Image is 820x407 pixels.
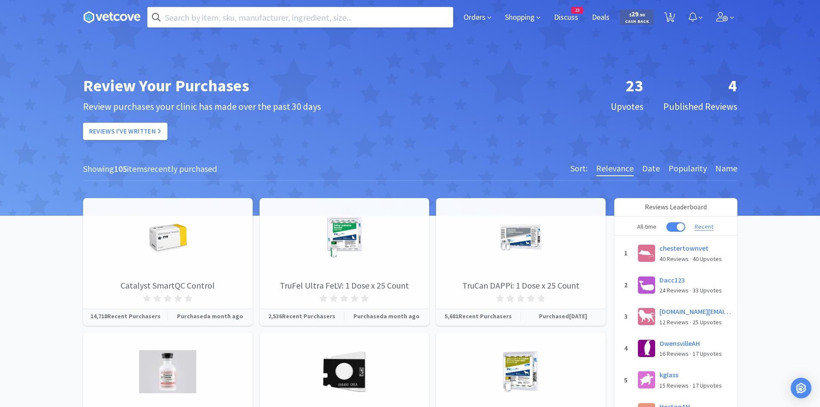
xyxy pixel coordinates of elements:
[715,162,737,176] h6: Name
[659,382,722,389] span: 15 Reviews · 17 Upvotes
[659,275,732,286] a: Dacc123
[499,350,542,393] img: cc3850b307c34effbd829e5036a5dc21_35056.png
[638,12,645,18] span: . 90
[596,162,634,176] h6: Relevance
[663,73,737,99] h1: 4
[642,162,660,176] h6: Date
[139,350,196,393] img: 796164e592de45a88642cbf4b1248eeb_45147.jpeg
[83,163,217,174] span: Showing item s recently purchased
[620,6,654,29] a: $29.90Cash Back
[659,255,722,263] span: 40 Reviews · 40 Upvotes
[659,350,722,357] span: 16 Reviews · 17 Upvotes
[83,99,611,114] h2: Review purchases your clinic has made over the past 30 days
[436,279,605,292] h3: TruCan DAPPi: 1 Dose x 25 Count
[148,7,453,27] input: Search by item, sku, manufacturer, ingredient, size...
[588,14,613,22] a: Deals
[114,163,127,174] strong: 105
[168,311,252,321] p: Purchased a month ago
[791,378,811,398] div: Open Intercom Messenger
[551,14,582,22] a: Discuss23
[570,162,588,175] h6: Sort:
[84,279,252,292] h3: Catalyst SmartQC Control
[83,123,167,140] a: Reviews I've Written
[659,286,722,294] span: 24 Reviews · 33 Upvotes
[659,338,732,349] a: OwensvilleAH
[663,99,737,114] h2: Published Reviews
[344,311,429,321] p: Purchased a month ago
[629,12,631,18] span: $
[661,15,678,22] a: 1
[614,198,737,217] h5: Reviews Leaderboard
[84,311,168,321] p: 14,718 Recent Purchasers
[659,318,722,326] span: 12 Reviews · 25 Upvotes
[621,280,631,291] p: 2
[629,10,645,18] span: 29
[625,19,649,25] span: Cash Back
[659,370,732,381] a: kglass
[621,311,631,322] p: 3
[659,243,732,254] a: chestertownvet
[83,73,611,99] h1: Review Your Purchases
[611,73,644,99] h1: 23
[572,7,583,13] span: 23
[637,223,656,231] span: All-time
[695,223,713,231] span: Recent
[499,216,542,259] img: 30dce07a605645aa91078e7f96e3bfe7_29424.png
[621,248,631,259] p: 1
[436,311,521,321] p: 5,681 Recent Purchasers
[659,306,732,317] a: [DOMAIN_NAME][EMAIL_ADDRESS][DOMAIN_NAME]
[521,311,605,321] p: Purchased [DATE]
[621,375,631,386] p: 5
[323,216,366,259] img: 34f94cb684ed47efab30d5f7a4d74bd7_477501.png
[668,162,707,176] h6: Popularity
[260,311,344,321] p: 2,536 Recent Purchasers
[621,343,631,354] p: 4
[146,216,189,259] img: 36822f4af9b24e548182b82204a3e96a_757862.png
[611,99,644,114] h2: Upvotes
[260,279,429,292] h3: TruFel Ultra FeLV: 1 Dose x 25 Count
[323,350,366,393] img: b85c1fe813f24862b0b873698fa528d5_175086.png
